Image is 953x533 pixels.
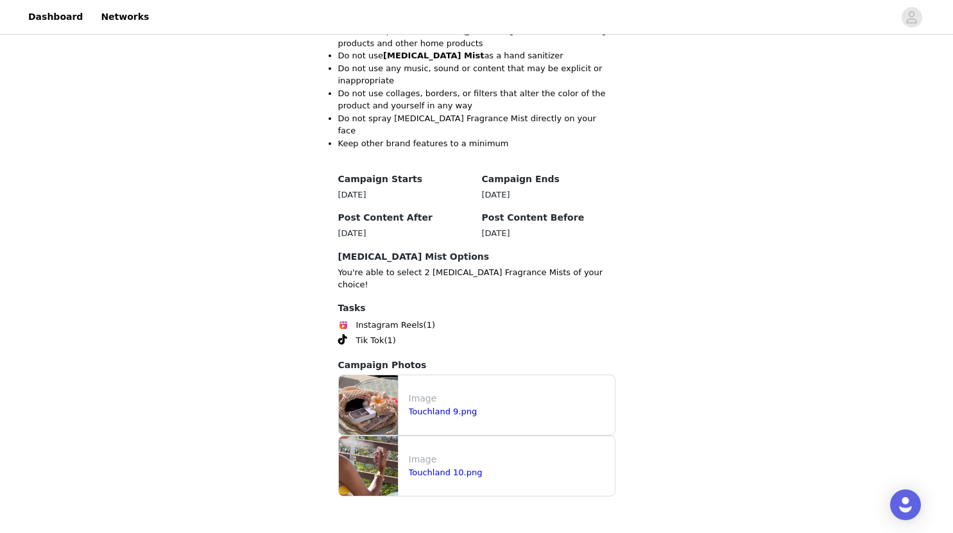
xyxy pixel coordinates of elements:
span: Instagram Reels [356,319,424,332]
a: Dashboard [21,3,90,31]
h4: Campaign Ends [482,173,615,186]
p: Do not compare the [MEDICAL_DATA] Fragrance Mist to cleaning products and other home products [338,24,615,49]
li: Do not use any music, sound or content that may be explicit or inappropriate [338,62,615,87]
h4: Tasks [338,301,615,315]
div: [DATE] [482,189,615,201]
p: Do not spray [MEDICAL_DATA] Fragrance Mist directly on your face [338,112,615,137]
a: Touchland 9.png [409,407,477,416]
h4: Post Content After [338,211,472,224]
div: [DATE] [338,189,472,201]
h4: [MEDICAL_DATA] Mist Options [338,250,615,264]
img: Instagram Reels Icon [338,320,348,330]
p: Image [409,453,610,466]
p: Do not use collages, borders, or filters that alter the color of the product and yourself in any way [338,87,615,112]
img: file [339,375,398,435]
a: Networks [93,3,157,31]
div: Open Intercom Messenger [890,489,921,520]
h4: Post Content Before [482,211,615,224]
h4: Campaign Photos [338,359,615,372]
span: Tik Tok [356,334,384,347]
div: [DATE] [482,227,615,240]
span: (1) [384,334,396,347]
strong: [MEDICAL_DATA] Mist [383,51,484,60]
li: Keep other brand features to a minimum [338,137,615,150]
img: file [339,436,398,496]
h4: Campaign Starts [338,173,472,186]
p: You're able to select 2 [MEDICAL_DATA] Fragrance Mists of your choice! [338,266,615,291]
div: avatar [906,7,918,28]
li: Do not use as a hand sanitizer [338,49,615,62]
div: [DATE] [338,227,472,240]
a: Touchland 10.png [409,468,483,477]
p: Image [409,392,610,405]
span: (1) [424,319,435,332]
